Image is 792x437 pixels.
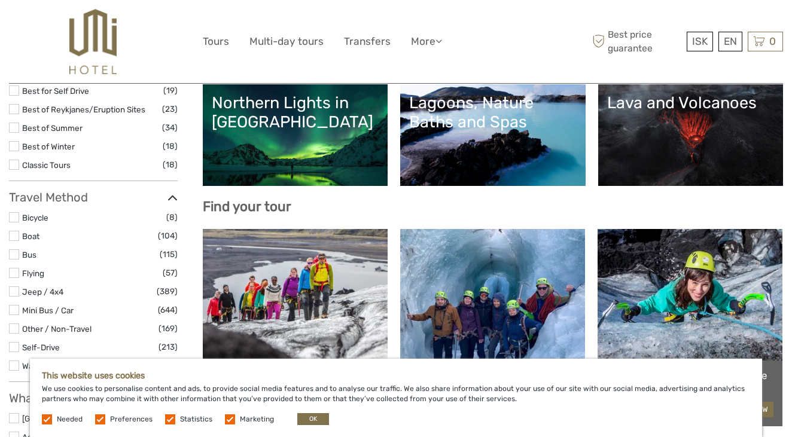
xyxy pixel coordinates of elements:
a: Walking [22,361,50,371]
h5: This website uses cookies [42,371,750,381]
label: Preferences [110,414,153,424]
span: Best price guarantee [590,28,684,54]
a: Multi-day tours [249,33,324,50]
span: (57) [163,266,178,280]
div: We use cookies to personalise content and ads, to provide social media features and to analyse ou... [30,359,762,437]
div: Northern Lights in [GEOGRAPHIC_DATA] [212,93,379,132]
a: Best of Summer [22,123,83,133]
h3: What do you want to see? [9,391,178,405]
b: Find your tour [203,198,291,215]
span: (115) [160,247,178,261]
span: ISK [692,35,708,47]
span: 0 [767,35,778,47]
span: (18) [163,158,178,172]
span: (644) [158,303,178,317]
div: EN [718,32,742,51]
span: (34) [162,121,178,135]
div: Lagoons, Nature Baths and Spas [409,93,577,132]
a: Flying [22,268,44,278]
h3: Travel Method [9,190,178,204]
span: (104) [158,229,178,243]
span: (169) [159,322,178,335]
p: We're away right now. Please check back later! [17,21,135,30]
label: Needed [57,414,83,424]
a: Best of Reykjanes/Eruption Sites [22,105,145,114]
button: OK [297,413,329,425]
a: Northern Lights in [GEOGRAPHIC_DATA] [212,93,379,177]
a: More [411,33,442,50]
a: Mini Bus / Car [22,305,74,315]
a: Self-Drive [22,343,60,352]
span: (19) [163,84,178,97]
span: (8) [166,210,178,224]
span: (23) [162,102,178,116]
a: Best for Self Drive [22,86,89,96]
button: Open LiveChat chat widget [138,19,152,33]
a: Bicycle [22,213,48,222]
a: Lagoons, Nature Baths and Spas [409,93,577,177]
a: Transfers [344,33,391,50]
span: (213) [159,340,178,354]
a: Jeep / 4x4 [22,287,63,297]
a: Boat [22,231,39,241]
a: Tours [203,33,229,50]
img: 526-1e775aa5-7374-4589-9d7e-5793fb20bdfc_logo_big.jpg [69,9,117,74]
div: Lava and Volcanoes [607,93,775,112]
span: (18) [163,139,178,153]
a: Best of Winter [22,142,75,151]
a: Classic Tours [22,160,71,170]
label: Marketing [240,414,274,424]
label: Statistics [180,414,212,424]
a: Other / Non-Travel [22,324,92,334]
a: Lava and Volcanoes [607,93,775,177]
a: Bus [22,250,36,259]
a: [GEOGRAPHIC_DATA] [22,414,103,423]
span: (389) [157,285,178,298]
